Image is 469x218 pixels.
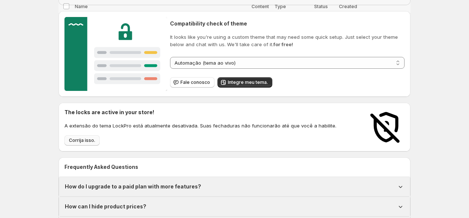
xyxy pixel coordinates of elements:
[75,4,88,9] span: Name
[180,79,210,85] span: Fale conosco
[228,79,268,85] span: Integre meu tema.
[64,122,336,129] p: A extensão do tema LockPro está atualmente desativada. Suas fechaduras não funcionarão até que vo...
[64,17,167,91] img: Customer support
[339,4,357,9] span: Created
[170,33,405,48] p: It looks like you're using a custom theme that may need some quick setup. Just select your theme ...
[64,163,405,171] h2: Frequently Asked Questions
[69,137,95,143] span: Corrija isso.
[65,183,201,190] h1: How do I upgrade to a paid plan with more features?
[217,77,272,88] button: Integre meu tema.
[64,109,336,116] h2: The locks are active in your store!
[64,135,100,146] button: Corrija isso.
[314,4,328,9] span: Status
[367,109,405,146] img: Locks disabled
[65,203,146,210] h1: How can I hide product prices?
[170,77,214,88] button: Fale conosco
[273,41,293,47] strong: for free!
[252,4,269,9] span: Content
[170,20,405,27] h2: Compatibility check of theme
[275,4,286,9] span: Type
